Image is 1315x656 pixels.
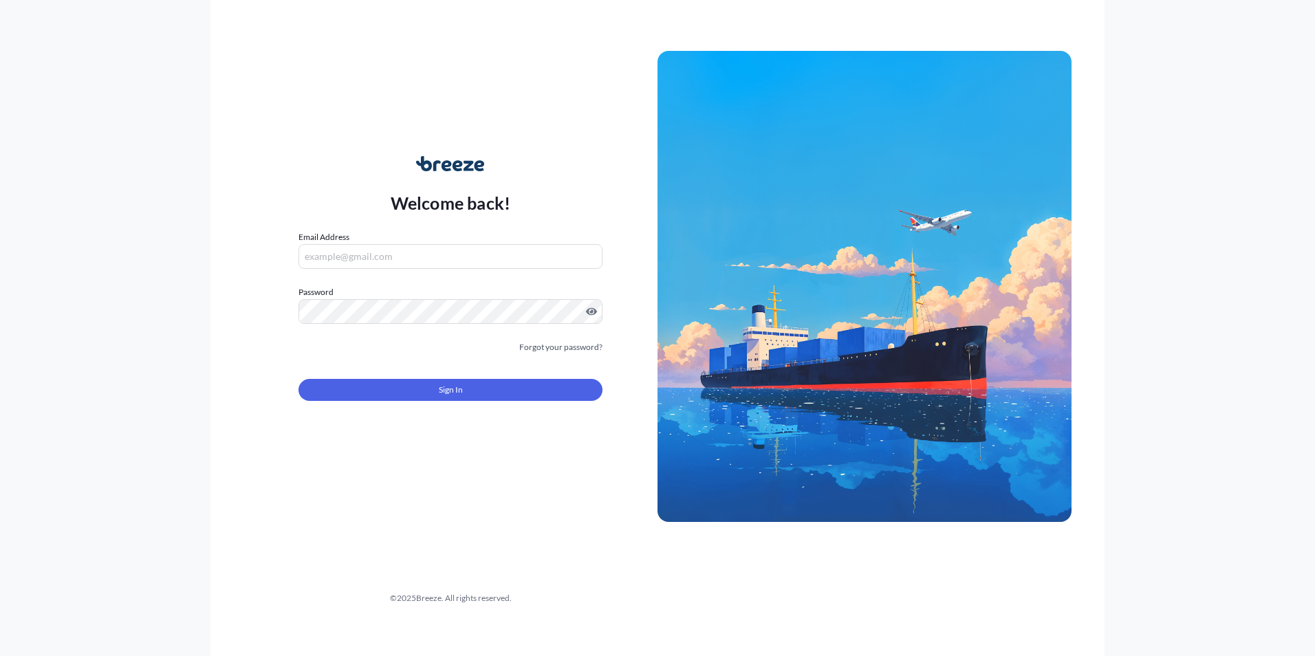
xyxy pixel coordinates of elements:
label: Email Address [298,230,349,244]
button: Sign In [298,379,602,401]
label: Password [298,285,602,299]
p: Welcome back! [391,192,511,214]
div: © 2025 Breeze. All rights reserved. [243,591,657,605]
img: Ship illustration [657,51,1072,521]
span: Sign In [439,383,463,397]
a: Forgot your password? [519,340,602,354]
button: Show password [586,306,597,317]
input: example@gmail.com [298,244,602,269]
